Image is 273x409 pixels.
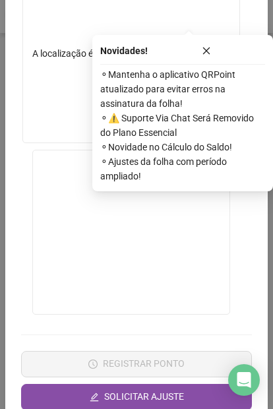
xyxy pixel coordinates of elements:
div: Open Intercom Messenger [228,364,260,396]
div: A localização é obrigatória para o seu registro de ponto! [23,47,239,75]
span: ⚬ Novidade no Cálculo do Saldo! [100,140,265,154]
span: ⚬ Mantenha o aplicativo QRPoint atualizado para evitar erros na assinatura da folha! [100,67,265,111]
span: Novidades ! [100,44,148,58]
span: close [202,46,211,55]
button: REGISTRAR PONTO [21,351,252,377]
span: ⚬ Ajustes da folha com período ampliado! [100,154,265,183]
span: SOLICITAR AJUSTE [104,390,184,404]
span: edit [90,393,99,402]
span: ⚬ ⚠️ Suporte Via Chat Será Removido do Plano Essencial [100,111,265,140]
